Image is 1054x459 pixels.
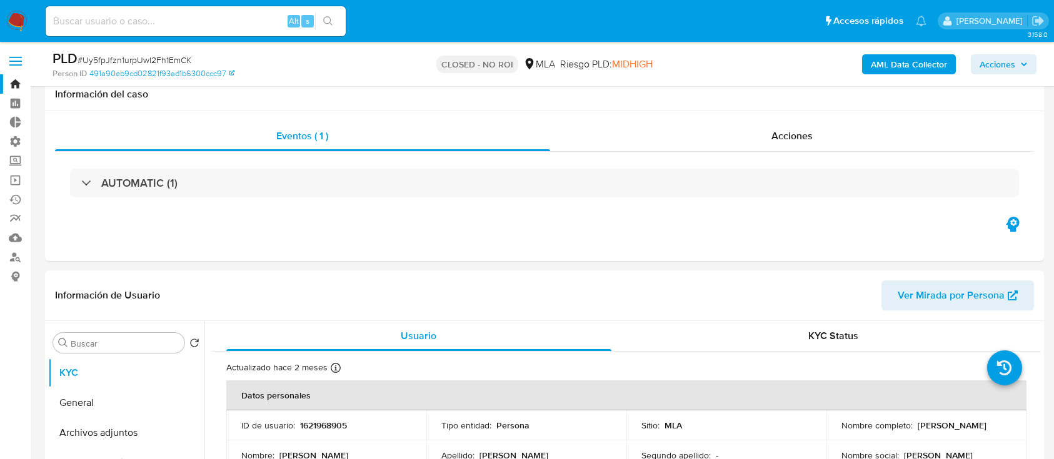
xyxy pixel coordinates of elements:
[55,88,1034,101] h1: Información del caso
[46,13,346,29] input: Buscar usuario o caso...
[48,358,204,388] button: KYC
[441,420,491,431] p: Tipo entidad :
[89,68,234,79] a: 491a90eb9cd02821f93ad1b6300ccc97
[70,169,1019,197] div: AUTOMATIC (1)
[523,57,555,71] div: MLA
[871,54,947,74] b: AML Data Collector
[401,328,436,343] span: Usuario
[189,338,199,352] button: Volver al orden por defecto
[55,289,160,302] h1: Información de Usuario
[881,280,1034,310] button: Ver Mirada por Persona
[53,48,78,68] b: PLD
[58,338,68,348] button: Buscar
[1031,14,1045,27] a: Salir
[436,56,518,73] p: CLOSED - NO ROI
[980,54,1015,74] span: Acciones
[226,380,1026,410] th: Datos personales
[665,420,682,431] p: MLA
[808,328,858,343] span: KYC Status
[300,420,347,431] p: 1621968905
[315,12,341,30] button: search-icon
[612,57,653,71] span: MIDHIGH
[841,420,913,431] p: Nombre completo :
[226,362,328,373] p: Actualizado hace 2 meses
[48,388,204,418] button: General
[78,54,191,66] span: # Uy5fpJfzn1urpUwI2Fh1EmCK
[53,68,87,79] b: Person ID
[916,16,926,26] a: Notificaciones
[289,15,299,27] span: Alt
[241,420,295,431] p: ID de usuario :
[71,338,179,349] input: Buscar
[496,420,530,431] p: Persona
[833,14,903,27] span: Accesos rápidos
[276,129,328,143] span: Eventos ( 1 )
[641,420,660,431] p: Sitio :
[971,54,1036,74] button: Acciones
[560,57,653,71] span: Riesgo PLD:
[771,129,813,143] span: Acciones
[898,280,1005,310] span: Ver Mirada por Persona
[48,418,204,448] button: Archivos adjuntos
[306,15,309,27] span: s
[101,176,178,190] h3: AUTOMATIC (1)
[918,420,986,431] p: [PERSON_NAME]
[862,54,956,74] button: AML Data Collector
[956,15,1027,27] p: emmanuel.vitiello@mercadolibre.com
